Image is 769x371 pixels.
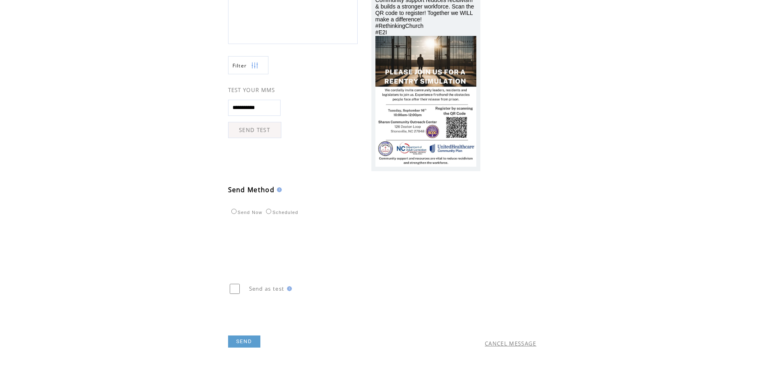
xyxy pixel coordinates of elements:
[249,285,285,292] span: Send as test
[485,340,536,347] a: CANCEL MESSAGE
[251,57,258,75] img: filters.png
[233,62,247,69] span: Show filters
[228,185,275,194] span: Send Method
[228,56,268,74] a: Filter
[228,335,260,348] a: SEND
[228,122,281,138] a: SEND TEST
[266,209,271,214] input: Scheduled
[228,86,275,94] span: TEST YOUR MMS
[264,210,298,215] label: Scheduled
[274,187,282,192] img: help.gif
[231,209,237,214] input: Send Now
[285,286,292,291] img: help.gif
[229,210,262,215] label: Send Now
